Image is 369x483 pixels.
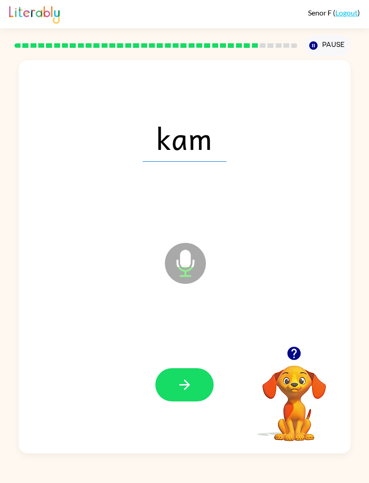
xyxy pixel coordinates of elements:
span: kam [143,114,226,162]
img: Literably [9,4,60,24]
a: Logout [335,8,358,17]
span: Senor F [308,8,333,17]
video: Your browser must support playing .mp4 files to use Literably. Please try using another browser. [249,351,340,442]
button: Pause [304,35,351,56]
div: ( ) [308,8,360,17]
